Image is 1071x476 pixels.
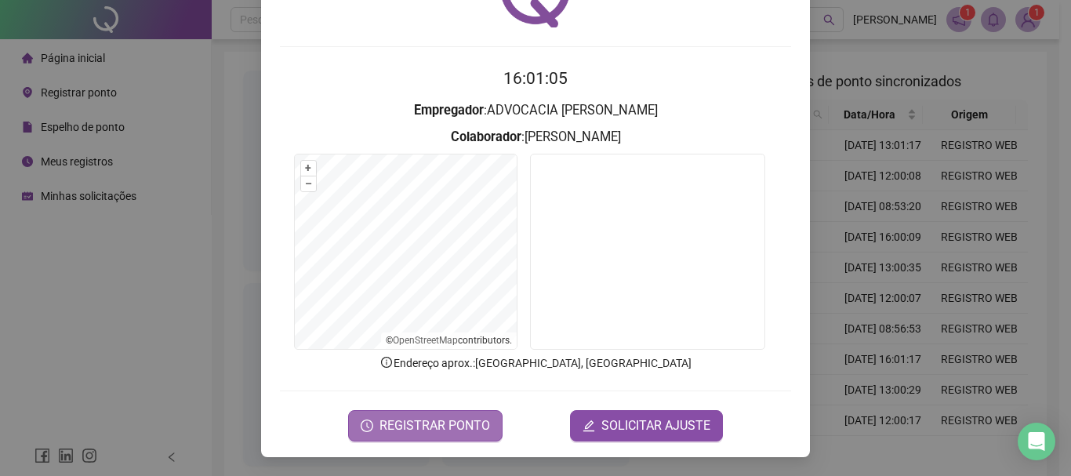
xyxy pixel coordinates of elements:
button: REGISTRAR PONTO [348,410,503,441]
span: SOLICITAR AJUSTE [601,416,710,435]
span: edit [583,420,595,432]
h3: : [PERSON_NAME] [280,127,791,147]
span: REGISTRAR PONTO [379,416,490,435]
div: Open Intercom Messenger [1018,423,1055,460]
strong: Empregador [414,103,484,118]
h3: : ADVOCACIA [PERSON_NAME] [280,100,791,121]
time: 16:01:05 [503,69,568,88]
button: + [301,161,316,176]
button: – [301,176,316,191]
button: editSOLICITAR AJUSTE [570,410,723,441]
span: info-circle [379,355,394,369]
span: clock-circle [361,420,373,432]
a: OpenStreetMap [393,335,458,346]
li: © contributors. [386,335,512,346]
strong: Colaborador [451,129,521,144]
p: Endereço aprox. : [GEOGRAPHIC_DATA], [GEOGRAPHIC_DATA] [280,354,791,372]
